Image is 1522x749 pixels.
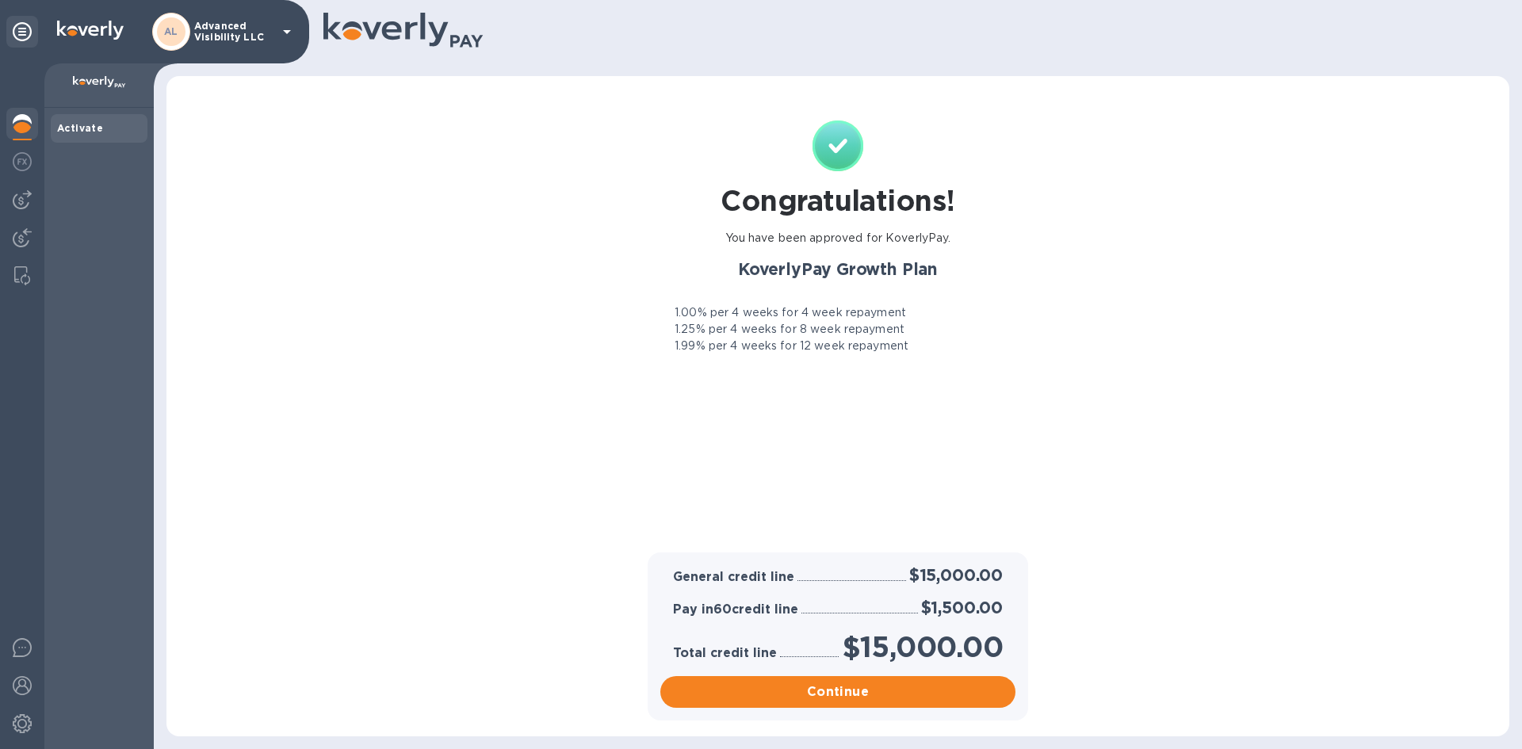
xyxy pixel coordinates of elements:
[725,230,951,246] p: You have been approved for KoverlyPay.
[909,565,1003,585] h2: $15,000.00
[164,25,178,37] b: AL
[651,259,1025,279] h2: KoverlyPay Growth Plan
[675,304,906,321] p: 1.00% per 4 weeks for 4 week repayment
[57,122,103,134] b: Activate
[673,570,794,585] h3: General credit line
[6,16,38,48] div: Unpin categories
[675,338,908,354] p: 1.99% per 4 weeks for 12 week repayment
[194,21,273,43] p: Advanced Visibility LLC
[660,676,1015,708] button: Continue
[673,602,798,617] h3: Pay in 60 credit line
[675,321,904,338] p: 1.25% per 4 weeks for 8 week repayment
[673,682,1003,701] span: Continue
[13,152,32,171] img: Foreign exchange
[842,630,1003,663] h1: $15,000.00
[57,21,124,40] img: Logo
[921,598,1003,617] h2: $1,500.00
[721,184,954,217] h1: Congratulations!
[673,646,777,661] h3: Total credit line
